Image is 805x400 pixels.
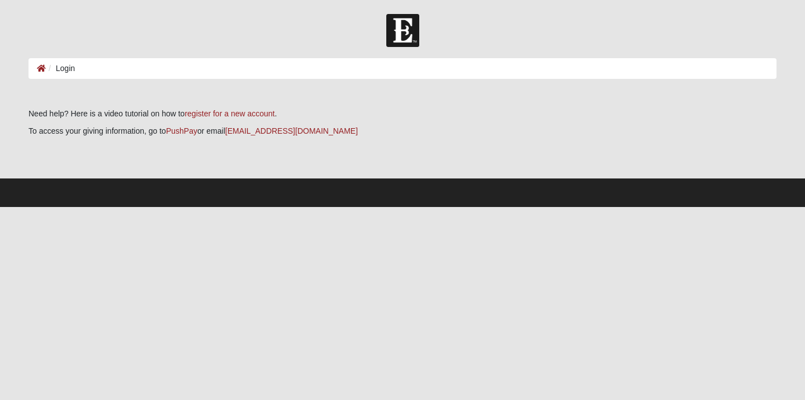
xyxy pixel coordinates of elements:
a: [EMAIL_ADDRESS][DOMAIN_NAME] [225,126,358,135]
li: Login [46,63,75,74]
a: register for a new account [184,109,274,118]
img: Church of Eleven22 Logo [386,14,419,47]
p: Need help? Here is a video tutorial on how to . [29,108,776,120]
a: PushPay [166,126,197,135]
p: To access your giving information, go to or email [29,125,776,137]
